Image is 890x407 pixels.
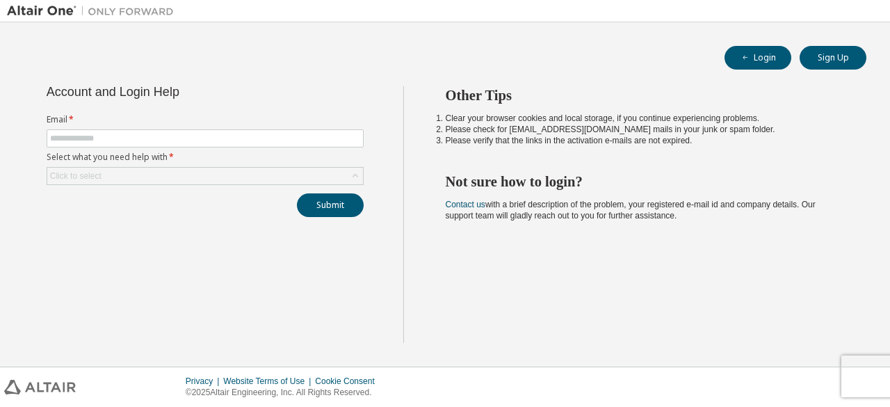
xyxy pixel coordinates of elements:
div: Cookie Consent [315,376,382,387]
div: Website Terms of Use [223,376,315,387]
button: Login [725,46,791,70]
button: Sign Up [800,46,866,70]
button: Submit [297,193,364,217]
div: Click to select [47,168,363,184]
li: Clear your browser cookies and local storage, if you continue experiencing problems. [446,113,842,124]
span: with a brief description of the problem, your registered e-mail id and company details. Our suppo... [446,200,816,221]
img: altair_logo.svg [4,380,76,394]
div: Privacy [186,376,223,387]
label: Email [47,114,364,125]
img: Altair One [7,4,181,18]
label: Select what you need help with [47,152,364,163]
div: Account and Login Help [47,86,300,97]
h2: Not sure how to login? [446,173,842,191]
li: Please check for [EMAIL_ADDRESS][DOMAIN_NAME] mails in your junk or spam folder. [446,124,842,135]
li: Please verify that the links in the activation e-mails are not expired. [446,135,842,146]
div: Click to select [50,170,102,182]
h2: Other Tips [446,86,842,104]
a: Contact us [446,200,485,209]
p: © 2025 Altair Engineering, Inc. All Rights Reserved. [186,387,383,399]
